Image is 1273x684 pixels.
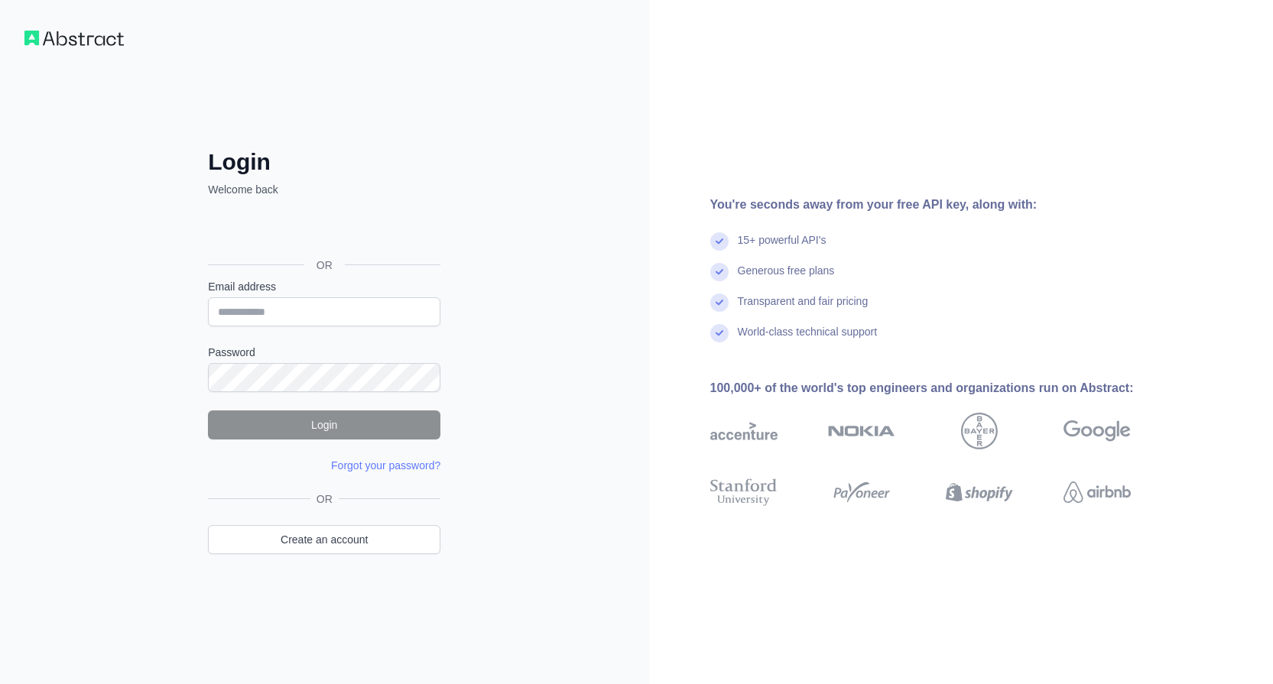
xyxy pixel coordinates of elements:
[208,410,440,439] button: Login
[710,293,729,312] img: check mark
[828,413,895,449] img: nokia
[710,324,729,342] img: check mark
[304,258,345,273] span: OR
[208,148,440,176] h2: Login
[1064,475,1131,509] img: airbnb
[710,475,778,509] img: stanford university
[208,345,440,360] label: Password
[710,413,778,449] img: accenture
[738,293,869,324] div: Transparent and fair pricing
[310,491,339,507] span: OR
[1064,413,1131,449] img: google
[738,263,835,293] div: Generous free plans
[710,263,729,281] img: check mark
[331,459,440,472] a: Forgot your password?
[738,232,826,263] div: 15+ powerful API's
[208,279,440,294] label: Email address
[24,31,124,46] img: Workflow
[961,413,998,449] img: bayer
[710,196,1180,214] div: You're seconds away from your free API key, along with:
[208,182,440,197] p: Welcome back
[710,379,1180,397] div: 100,000+ of the world's top engineers and organizations run on Abstract:
[200,214,445,248] iframe: Sign in with Google Button
[208,525,440,554] a: Create an account
[738,324,878,355] div: World-class technical support
[828,475,895,509] img: payoneer
[710,232,729,251] img: check mark
[946,475,1013,509] img: shopify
